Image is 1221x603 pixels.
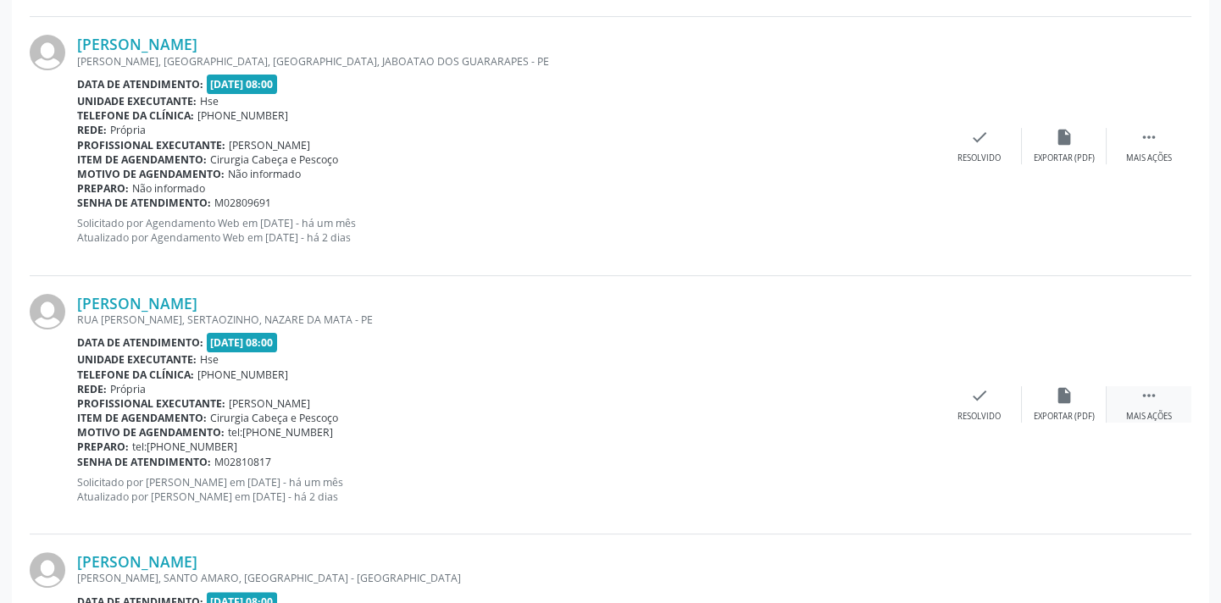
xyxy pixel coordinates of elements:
p: Solicitado por Agendamento Web em [DATE] - há um mês Atualizado por Agendamento Web em [DATE] - h... [77,216,937,245]
span: [PERSON_NAME] [229,396,310,411]
b: Item de agendamento: [77,152,207,167]
i: insert_drive_file [1055,386,1074,405]
span: [PERSON_NAME] [229,138,310,152]
i: check [970,128,989,147]
b: Rede: [77,123,107,137]
i:  [1140,128,1158,147]
div: [PERSON_NAME], SANTO AMARO, [GEOGRAPHIC_DATA] - [GEOGRAPHIC_DATA] [77,571,937,585]
div: Exportar (PDF) [1034,411,1095,423]
b: Data de atendimento: [77,335,203,350]
span: Própria [110,382,146,396]
div: Mais ações [1126,411,1172,423]
span: Não informado [228,167,301,181]
b: Telefone da clínica: [77,368,194,382]
b: Profissional executante: [77,138,225,152]
span: [DATE] 08:00 [207,75,278,94]
b: Rede: [77,382,107,396]
b: Telefone da clínica: [77,108,194,123]
i: insert_drive_file [1055,128,1074,147]
i:  [1140,386,1158,405]
span: Cirurgia Cabeça e Pescoço [210,411,338,425]
span: tel:[PHONE_NUMBER] [228,425,333,440]
b: Motivo de agendamento: [77,425,225,440]
span: [DATE] 08:00 [207,333,278,352]
b: Item de agendamento: [77,411,207,425]
b: Motivo de agendamento: [77,167,225,181]
b: Senha de atendimento: [77,196,211,210]
p: Solicitado por [PERSON_NAME] em [DATE] - há um mês Atualizado por [PERSON_NAME] em [DATE] - há 2 ... [77,475,937,504]
div: Exportar (PDF) [1034,152,1095,164]
span: M02809691 [214,196,271,210]
img: img [30,294,65,329]
img: img [30,35,65,70]
a: [PERSON_NAME] [77,35,197,53]
b: Profissional executante: [77,396,225,411]
span: Hse [200,352,219,367]
span: [PHONE_NUMBER] [197,108,288,123]
span: Não informado [132,181,205,196]
span: Cirurgia Cabeça e Pescoço [210,152,338,167]
div: Resolvido [957,152,1001,164]
span: M02810817 [214,455,271,469]
div: [PERSON_NAME], [GEOGRAPHIC_DATA], [GEOGRAPHIC_DATA], JABOATAO DOS GUARARAPES - PE [77,54,937,69]
b: Preparo: [77,440,129,454]
i: check [970,386,989,405]
span: [PHONE_NUMBER] [197,368,288,382]
div: Mais ações [1126,152,1172,164]
img: img [30,552,65,588]
a: [PERSON_NAME] [77,552,197,571]
div: RUA [PERSON_NAME], SERTAOZINHO, NAZARE DA MATA - PE [77,313,937,327]
b: Data de atendimento: [77,77,203,91]
a: [PERSON_NAME] [77,294,197,313]
span: tel:[PHONE_NUMBER] [132,440,237,454]
span: Hse [200,94,219,108]
b: Preparo: [77,181,129,196]
div: Resolvido [957,411,1001,423]
b: Unidade executante: [77,352,197,367]
b: Unidade executante: [77,94,197,108]
span: Própria [110,123,146,137]
b: Senha de atendimento: [77,455,211,469]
